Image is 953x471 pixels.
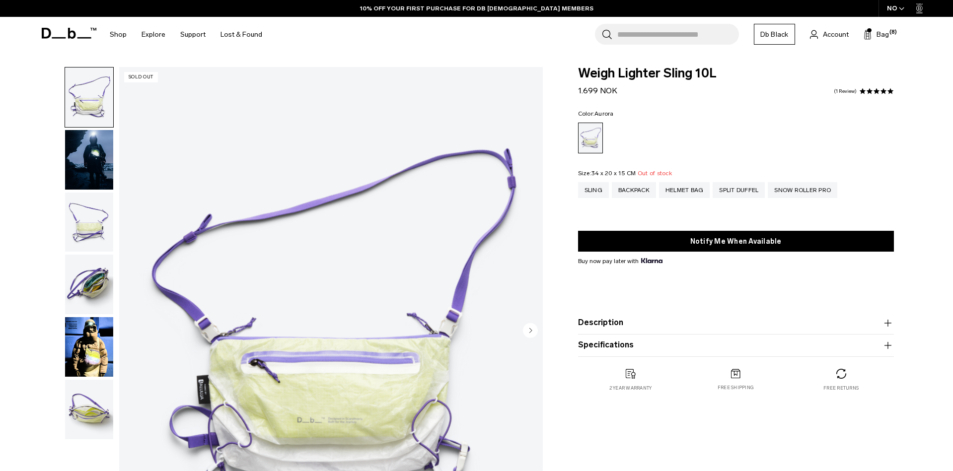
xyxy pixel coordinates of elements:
p: Free returns [823,385,859,392]
button: Weigh_Lighter_Sling_10L_Lifestyle.png [65,130,114,190]
p: Free shipping [718,384,754,391]
span: 34 x 20 x 15 CM [591,170,636,177]
a: Aurora [578,123,603,153]
a: Explore [142,17,165,52]
a: Shop [110,17,127,52]
img: Weigh_Lighter_Sling_10L_4.png [65,380,113,439]
button: Notify Me When Available [578,231,894,252]
button: Description [578,317,894,329]
button: Weigh Lighter Sling 10L Aurora [65,317,114,377]
span: 1.699 NOK [578,86,617,95]
p: 2 year warranty [609,385,652,392]
button: Bag (8) [864,28,889,40]
a: 10% OFF YOUR FIRST PURCHASE FOR DB [DEMOGRAPHIC_DATA] MEMBERS [360,4,593,13]
legend: Color: [578,111,614,117]
span: Buy now pay later with [578,257,662,266]
nav: Main Navigation [102,17,270,52]
a: Account [810,28,849,40]
img: Weigh_Lighter_Sling_10L_3.png [65,255,113,314]
a: Support [180,17,206,52]
span: Out of stock [638,170,672,177]
button: Weigh_Lighter_Sling_10L_3.png [65,254,114,315]
a: Sling [578,182,609,198]
button: Weigh_Lighter_Sling_10L_1.png [65,67,114,128]
span: (8) [889,28,897,37]
span: Bag [877,29,889,40]
a: Helmet Bag [659,182,710,198]
a: Backpack [612,182,656,198]
img: {"height" => 20, "alt" => "Klarna"} [641,258,662,263]
span: Account [823,29,849,40]
button: Weigh_Lighter_Sling_10L_2.png [65,192,114,253]
span: Weigh Lighter Sling 10L [578,67,894,80]
a: Db Black [754,24,795,45]
p: Sold Out [124,72,158,82]
a: Lost & Found [220,17,262,52]
button: Specifications [578,339,894,351]
img: Weigh_Lighter_Sling_10L_2.png [65,193,113,252]
button: Next slide [523,323,538,339]
a: 1 reviews [834,89,857,94]
img: Weigh_Lighter_Sling_10L_1.png [65,67,113,127]
legend: Size: [578,170,672,176]
button: Weigh_Lighter_Sling_10L_4.png [65,379,114,440]
span: Aurora [594,110,614,117]
a: Snow Roller Pro [768,182,837,198]
a: Split Duffel [713,182,765,198]
img: Weigh_Lighter_Sling_10L_Lifestyle.png [65,130,113,190]
img: Weigh Lighter Sling 10L Aurora [65,317,113,377]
